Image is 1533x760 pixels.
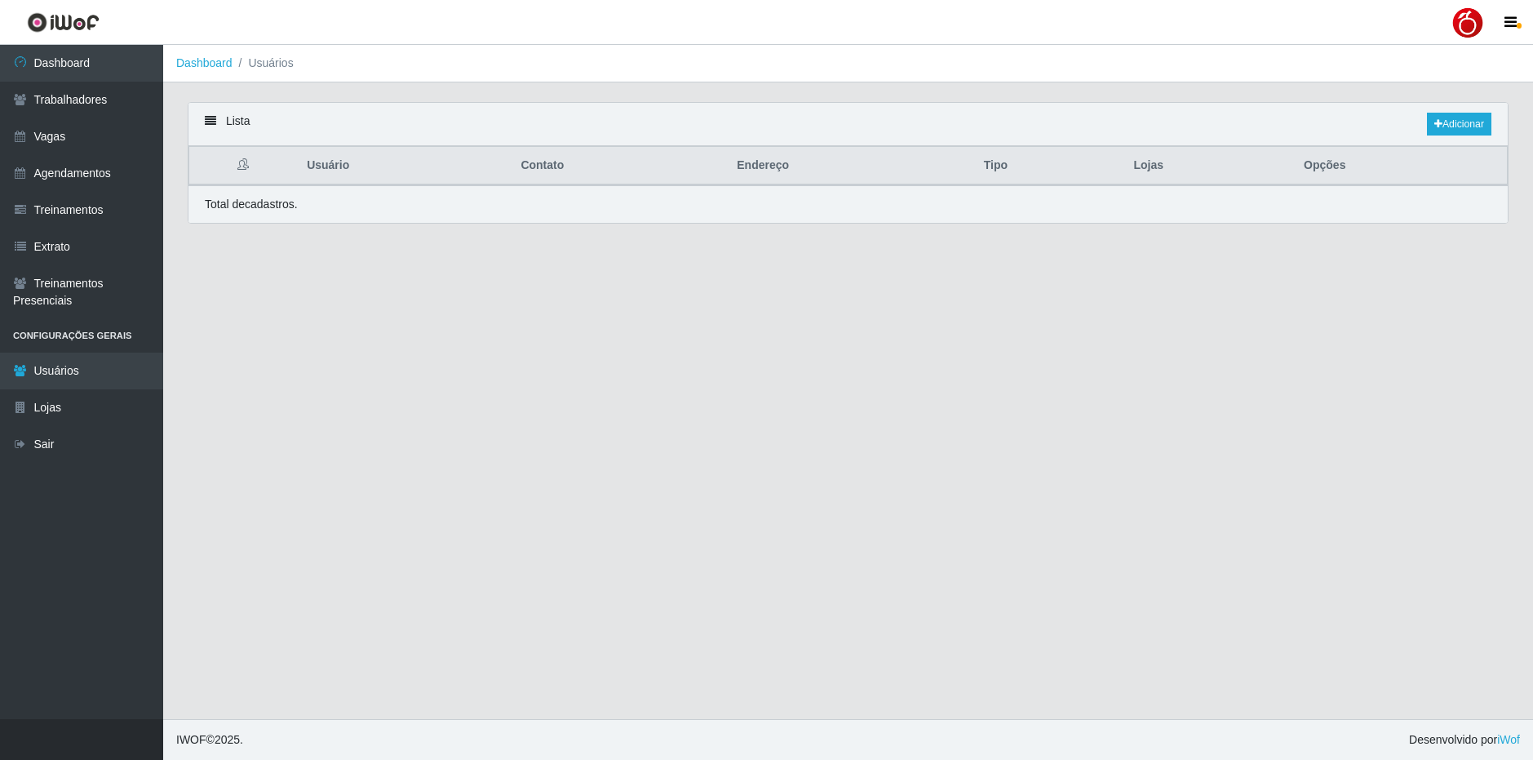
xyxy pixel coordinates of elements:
[176,731,243,749] span: © 2025 .
[176,56,233,69] a: Dashboard
[163,45,1533,82] nav: breadcrumb
[176,733,206,746] span: IWOF
[1427,113,1491,136] a: Adicionar
[1409,731,1520,749] span: Desenvolvido por
[297,147,511,185] th: Usuário
[27,12,100,33] img: CoreUI Logo
[233,55,294,72] li: Usuários
[727,147,974,185] th: Endereço
[974,147,1124,185] th: Tipo
[1497,733,1520,746] a: iWof
[205,196,298,213] p: Total de cadastros.
[1294,147,1507,185] th: Opções
[188,103,1508,146] div: Lista
[1123,147,1294,185] th: Lojas
[511,147,727,185] th: Contato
